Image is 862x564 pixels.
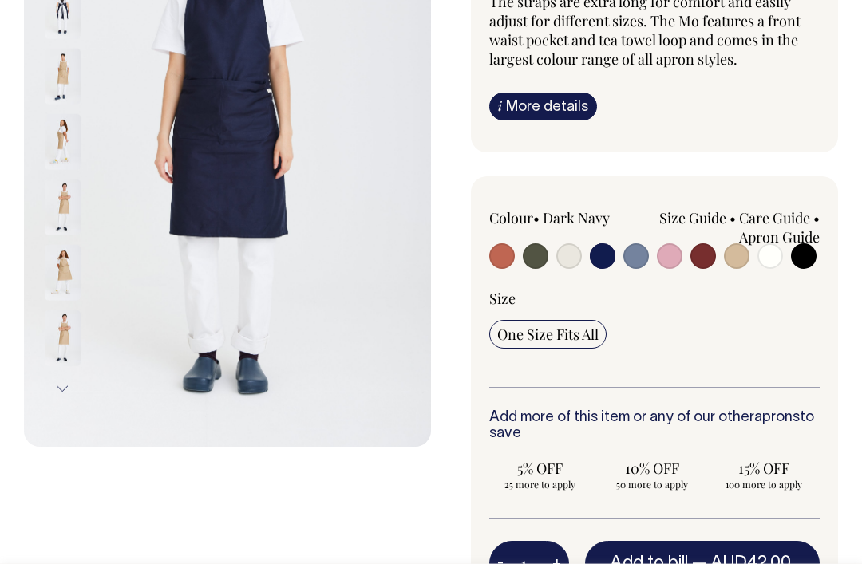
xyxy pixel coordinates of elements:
[739,208,810,227] a: Care Guide
[497,459,583,478] span: 5% OFF
[609,478,695,491] span: 50 more to apply
[543,208,610,227] label: Dark Navy
[498,97,502,114] span: i
[730,208,736,227] span: •
[45,48,81,104] img: khaki
[489,289,820,308] div: Size
[739,227,820,247] a: Apron Guide
[50,370,74,406] button: Next
[609,459,695,478] span: 10% OFF
[45,244,81,300] img: khaki
[45,310,81,365] img: khaki
[489,410,820,442] h6: Add more of this item or any of our other to save
[489,93,597,120] a: iMore details
[721,459,807,478] span: 15% OFF
[754,411,800,424] a: aprons
[497,478,583,491] span: 25 more to apply
[497,325,599,344] span: One Size Fits All
[45,113,81,169] img: khaki
[45,179,81,235] img: khaki
[489,320,607,349] input: One Size Fits All
[721,478,807,491] span: 100 more to apply
[533,208,540,227] span: •
[489,208,622,227] div: Colour
[601,454,703,495] input: 10% OFF 50 more to apply
[489,454,591,495] input: 5% OFF 25 more to apply
[813,208,820,227] span: •
[659,208,726,227] a: Size Guide
[713,454,815,495] input: 15% OFF 100 more to apply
